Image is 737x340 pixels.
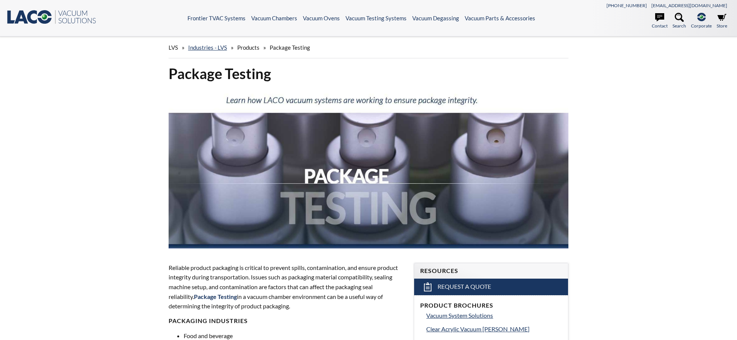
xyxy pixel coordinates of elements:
span: Corporate [691,22,712,29]
h4: Product Brochures [420,302,562,310]
span: Clear Acrylic Vacuum [PERSON_NAME] [426,325,530,332]
a: Vacuum Parts & Accessories [465,15,535,21]
strong: Package Testing [194,293,237,300]
span: Products [237,44,259,51]
a: Vacuum Chambers [251,15,297,21]
a: Industries - LVS [188,44,227,51]
a: Request a Quote [414,279,568,295]
a: Contact [652,13,668,29]
a: [PHONE_NUMBER] [606,3,647,8]
a: Vacuum Degassing [412,15,459,21]
strong: Packaging industries [169,317,248,324]
p: Reliable product packaging is critical to prevent spills, contamination, and ensure product integ... [169,263,405,311]
img: Package Testing header [169,89,569,249]
a: Vacuum System Solutions [426,311,562,320]
div: » » » [169,37,569,58]
h1: Package Testing [169,64,569,83]
a: Search [673,13,686,29]
span: Vacuum System Solutions [426,312,493,319]
span: Package Testing [270,44,310,51]
a: Clear Acrylic Vacuum [PERSON_NAME] [426,324,562,334]
a: [EMAIL_ADDRESS][DOMAIN_NAME] [651,3,727,8]
a: Vacuum Ovens [303,15,340,21]
span: Request a Quote [438,283,491,291]
a: Store [717,13,727,29]
span: LVS [169,44,178,51]
a: Frontier TVAC Systems [187,15,246,21]
a: Vacuum Testing Systems [345,15,407,21]
h4: Resources [420,267,562,275]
